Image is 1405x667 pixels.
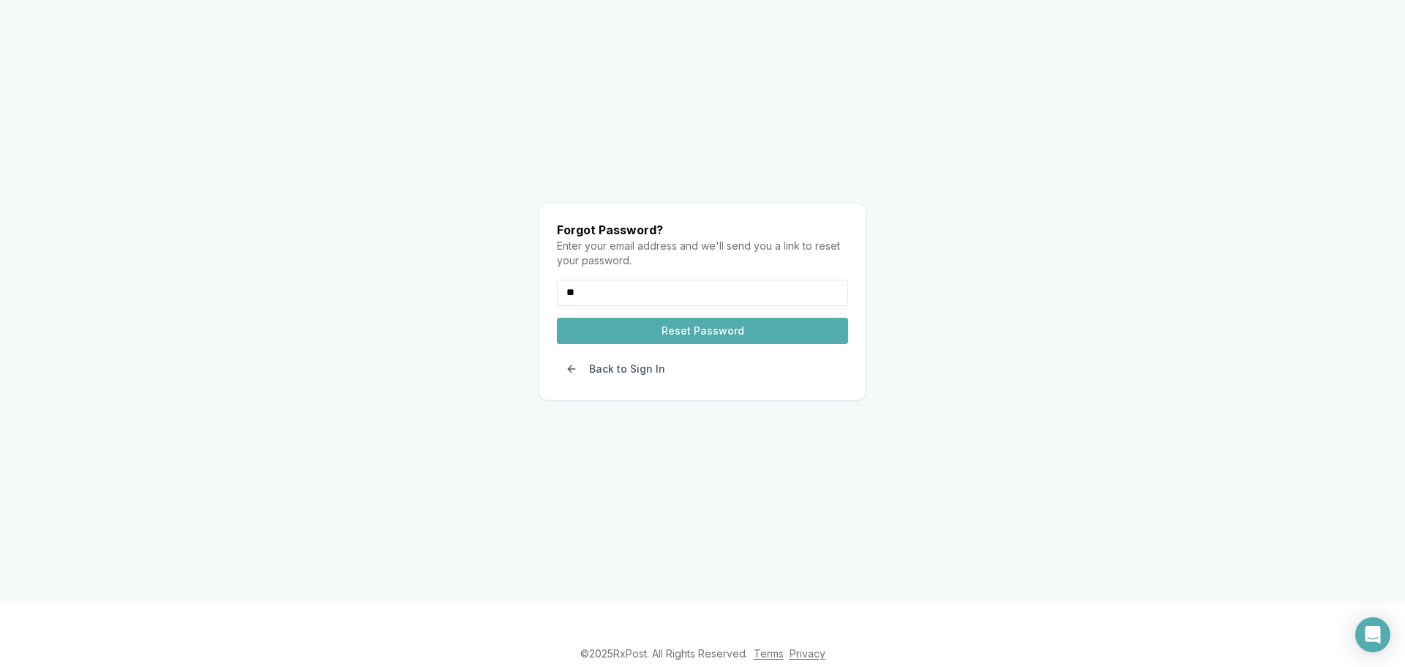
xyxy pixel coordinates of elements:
a: Privacy [790,647,825,660]
a: Terms [754,647,784,660]
div: Open Intercom Messenger [1355,617,1390,652]
h1: Forgot Password? [557,221,848,239]
button: Back to Sign In [557,356,674,382]
p: Enter your email address and we'll send you a link to reset your password. [557,239,848,268]
a: Back to Sign In [557,363,674,378]
button: Reset Password [557,318,848,344]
